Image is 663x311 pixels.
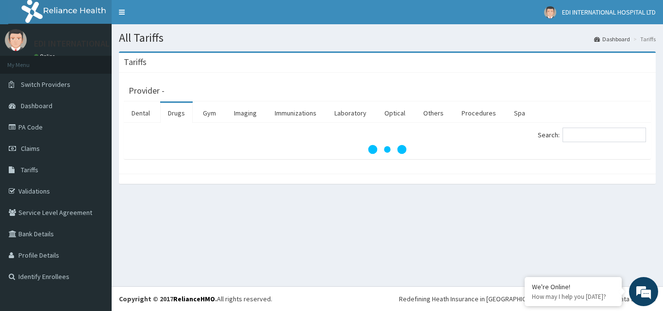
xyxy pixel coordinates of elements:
a: Dental [124,103,158,123]
h3: Tariffs [124,58,147,66]
a: Optical [377,103,413,123]
span: Dashboard [21,101,52,110]
svg: audio-loading [368,130,407,169]
footer: All rights reserved. [112,286,663,311]
a: Imaging [226,103,265,123]
span: Claims [21,144,40,153]
span: Switch Providers [21,80,70,89]
a: Immunizations [267,103,324,123]
a: Drugs [160,103,193,123]
p: EDI INTERNATIONAL HOSPITAL LTD [34,39,166,48]
h3: Provider - [129,86,165,95]
a: RelianceHMO [173,295,215,303]
a: Gym [195,103,224,123]
img: User Image [5,29,27,51]
span: Tariffs [21,165,38,174]
input: Search: [563,128,646,142]
a: Others [415,103,451,123]
a: Online [34,53,57,60]
a: Procedures [454,103,504,123]
label: Search: [538,128,646,142]
strong: Copyright © 2017 . [119,295,217,303]
a: Laboratory [327,103,374,123]
div: We're Online! [532,282,614,291]
span: EDI INTERNATIONAL HOSPITAL LTD [562,8,656,16]
p: How may I help you today? [532,293,614,301]
a: Spa [506,103,533,123]
img: User Image [544,6,556,18]
div: Redefining Heath Insurance in [GEOGRAPHIC_DATA] using Telemedicine and Data Science! [399,294,656,304]
a: Dashboard [594,35,630,43]
h1: All Tariffs [119,32,656,44]
li: Tariffs [631,35,656,43]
